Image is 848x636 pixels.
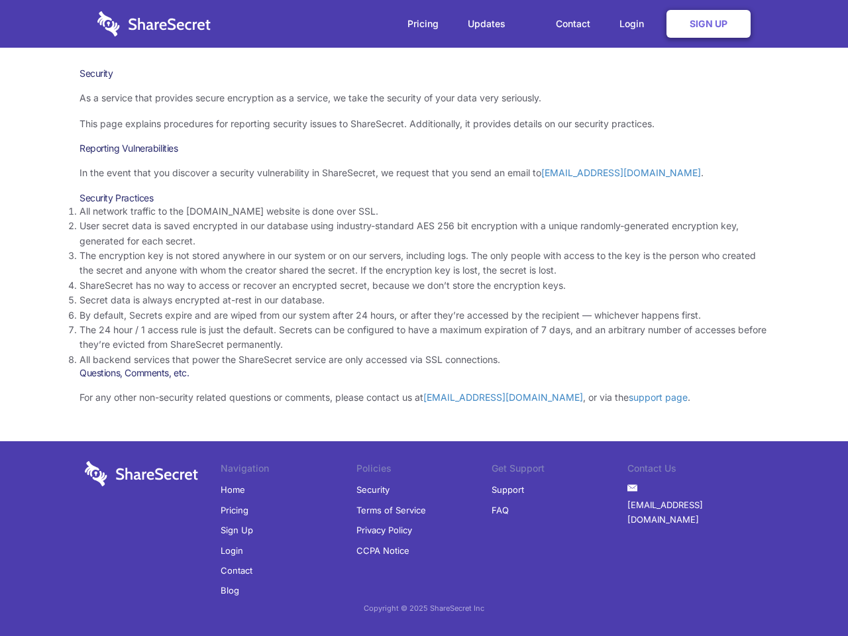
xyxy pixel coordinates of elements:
[492,461,627,480] li: Get Support
[221,580,239,600] a: Blog
[79,293,768,307] li: Secret data is always encrypted at-rest in our database.
[356,480,390,500] a: Security
[221,541,243,560] a: Login
[79,278,768,293] li: ShareSecret has no way to access or recover an encrypted secret, because we don’t store the encry...
[356,461,492,480] li: Policies
[79,248,768,278] li: The encryption key is not stored anywhere in our system or on our servers, including logs. The on...
[97,11,211,36] img: logo-wordmark-white-trans-d4663122ce5f474addd5e946df7df03e33cb6a1c49d2221995e7729f52c070b2.svg
[629,392,688,403] a: support page
[666,10,751,38] a: Sign Up
[79,367,768,379] h3: Questions, Comments, etc.
[492,480,524,500] a: Support
[79,352,768,367] li: All backend services that power the ShareSecret service are only accessed via SSL connections.
[221,560,252,580] a: Contact
[627,495,763,530] a: [EMAIL_ADDRESS][DOMAIN_NAME]
[221,480,245,500] a: Home
[356,520,412,540] a: Privacy Policy
[606,3,664,44] a: Login
[221,461,356,480] li: Navigation
[221,520,253,540] a: Sign Up
[79,323,768,352] li: The 24 hour / 1 access rule is just the default. Secrets can be configured to have a maximum expi...
[79,166,768,180] p: In the event that you discover a security vulnerability in ShareSecret, we request that you send ...
[492,500,509,520] a: FAQ
[79,192,768,204] h3: Security Practices
[79,308,768,323] li: By default, Secrets expire and are wiped from our system after 24 hours, or after they’re accesse...
[79,390,768,405] p: For any other non-security related questions or comments, please contact us at , or via the .
[627,461,763,480] li: Contact Us
[79,117,768,131] p: This page explains procedures for reporting security issues to ShareSecret. Additionally, it prov...
[356,500,426,520] a: Terms of Service
[423,392,583,403] a: [EMAIL_ADDRESS][DOMAIN_NAME]
[79,142,768,154] h3: Reporting Vulnerabilities
[79,204,768,219] li: All network traffic to the [DOMAIN_NAME] website is done over SSL.
[79,91,768,105] p: As a service that provides secure encryption as a service, we take the security of your data very...
[543,3,604,44] a: Contact
[85,461,198,486] img: logo-wordmark-white-trans-d4663122ce5f474addd5e946df7df03e33cb6a1c49d2221995e7729f52c070b2.svg
[356,541,409,560] a: CCPA Notice
[541,167,701,178] a: [EMAIL_ADDRESS][DOMAIN_NAME]
[79,219,768,248] li: User secret data is saved encrypted in our database using industry-standard AES 256 bit encryptio...
[79,68,768,79] h1: Security
[394,3,452,44] a: Pricing
[221,500,248,520] a: Pricing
